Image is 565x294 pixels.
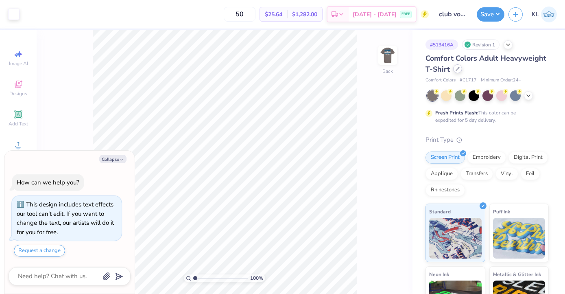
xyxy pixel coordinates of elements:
span: FREE [401,11,410,17]
span: # C1717 [460,77,477,84]
div: Vinyl [495,168,518,180]
span: [DATE] - [DATE] [353,10,397,19]
input: – – [224,7,255,22]
div: This color can be expedited for 5 day delivery. [435,109,535,124]
div: Screen Print [425,151,465,164]
span: $25.64 [265,10,282,19]
button: Save [477,7,504,22]
a: KL [532,7,557,22]
span: Comfort Colors Adult Heavyweight T-Shirt [425,53,546,74]
img: Kelly Lindsay [541,7,557,22]
button: Request a change [14,245,65,257]
div: Transfers [460,168,493,180]
div: How can we help you? [17,178,79,186]
span: KL [532,10,539,19]
strong: Fresh Prints Flash: [435,110,478,116]
img: Back [380,47,396,64]
div: Print Type [425,135,549,145]
button: Collapse [99,155,127,163]
div: Digital Print [508,151,548,164]
span: Designs [9,90,27,97]
span: Puff Ink [493,207,510,216]
div: Back [382,68,393,75]
span: $1,282.00 [292,10,317,19]
span: Minimum Order: 24 + [481,77,521,84]
span: Add Text [9,121,28,127]
input: Untitled Design [433,6,473,22]
div: Embroidery [467,151,506,164]
div: # 513416A [425,39,458,50]
span: Neon Ink [429,270,449,279]
span: 100 % [250,274,263,282]
span: Image AI [9,60,28,67]
span: Metallic & Glitter Ink [493,270,541,279]
div: Applique [425,168,458,180]
span: Standard [429,207,451,216]
div: Foil [521,168,540,180]
div: Revision 1 [462,39,500,50]
img: Standard [429,218,482,259]
div: This design includes text effects our tool can't edit. If you want to change the text, our artist... [17,200,114,236]
span: Comfort Colors [425,77,456,84]
img: Puff Ink [493,218,545,259]
div: Rhinestones [425,184,465,196]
